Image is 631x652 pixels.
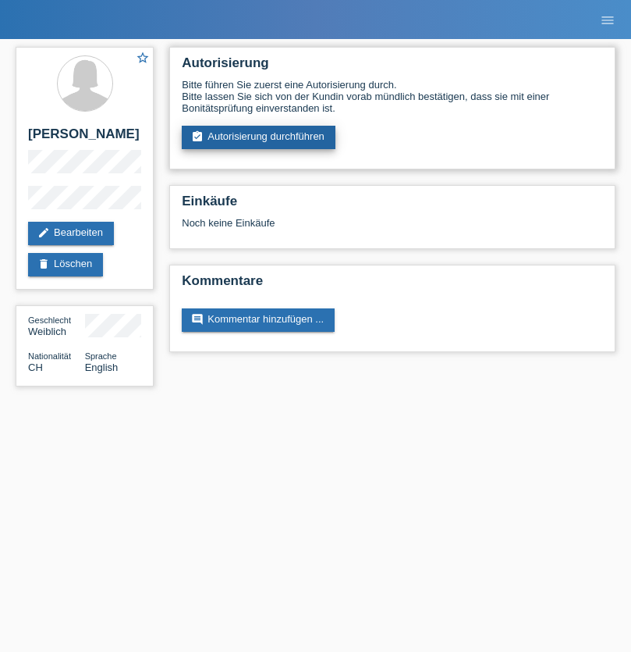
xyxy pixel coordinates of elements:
[85,362,119,373] span: English
[28,362,43,373] span: Schweiz
[592,15,623,24] a: menu
[28,351,71,361] span: Nationalität
[182,273,603,297] h2: Kommentare
[600,12,615,28] i: menu
[182,126,335,149] a: assignment_turned_inAutorisierung durchführen
[182,217,603,240] div: Noch keine Einkäufe
[28,222,114,245] a: editBearbeiten
[28,314,85,337] div: Weiblich
[28,315,71,325] span: Geschlecht
[85,351,117,361] span: Sprache
[182,194,603,217] h2: Einkäufe
[182,308,335,332] a: commentKommentar hinzufügen ...
[37,258,50,270] i: delete
[37,226,50,239] i: edit
[191,313,204,326] i: comment
[136,51,150,67] a: star_border
[136,51,150,65] i: star_border
[191,130,204,143] i: assignment_turned_in
[28,253,103,276] a: deleteLöschen
[182,79,603,114] div: Bitte führen Sie zuerst eine Autorisierung durch. Bitte lassen Sie sich von der Kundin vorab münd...
[182,55,603,79] h2: Autorisierung
[28,126,141,150] h2: [PERSON_NAME]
